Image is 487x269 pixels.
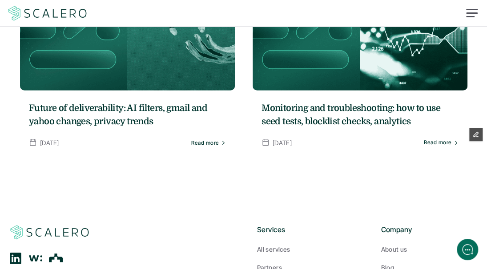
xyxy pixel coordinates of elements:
a: Future of deliverability: AI filters, gmail and yahoo changes, privacy trends [29,102,226,128]
div: The Org [49,252,63,265]
div: Wellfound [29,252,42,265]
a: About us [381,245,478,254]
img: Scalero company logo [7,5,89,22]
iframe: gist-messenger-bubble-iframe [457,239,478,260]
a: Scalero company logo [7,5,89,21]
a: Monitoring and troubleshooting: how to use seed tests, blocklist checks, analytics [262,102,459,128]
p: Company [381,224,478,236]
button: Edit Framer Content [469,128,483,141]
p: Read more [424,140,451,146]
p: Read more [191,140,219,146]
button: New conversation [7,57,171,76]
div: Linkedin [9,252,22,265]
p: [DATE] [273,137,292,148]
h2: Let us know if we can help with lifecycle marketing. [8,40,169,50]
span: We run on Gist [74,212,113,218]
h1: Hi! Welcome to Scalero. [8,22,169,35]
span: New conversation [57,63,107,70]
a: All services [257,245,354,254]
p: All services [257,245,290,254]
a: Scalero company logo [9,224,91,240]
p: About us [381,245,407,254]
p: [DATE] [40,137,59,148]
img: Scalero company logo [9,224,91,241]
p: Services [257,224,354,236]
a: Read more [424,140,458,146]
a: Read more [191,140,225,146]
